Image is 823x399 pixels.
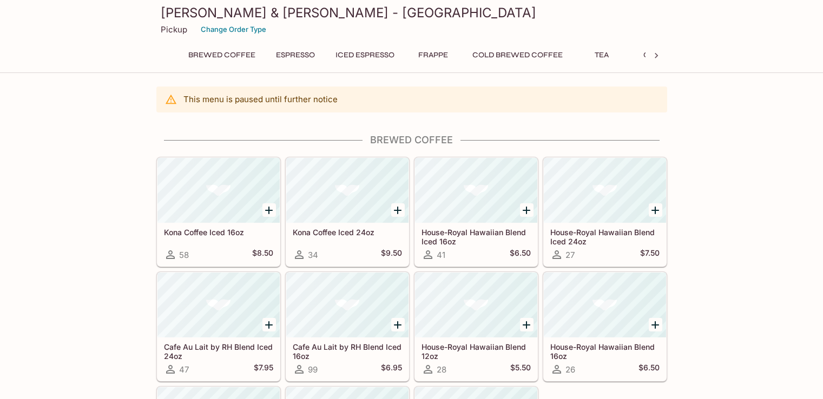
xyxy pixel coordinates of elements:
[550,342,660,360] h5: House-Royal Hawaiian Blend 16oz
[183,94,338,104] p: This menu is paused until further notice
[286,272,409,337] div: Cafe Au Lait by RH Blend Iced 16oz
[544,158,666,223] div: House-Royal Hawaiian Blend Iced 24oz
[164,228,273,237] h5: Kona Coffee Iced 16oz
[330,48,400,63] button: Iced Espresso
[161,24,187,35] p: Pickup
[157,158,280,223] div: Kona Coffee Iced 16oz
[293,342,402,360] h5: Cafe Au Lait by RH Blend Iced 16oz
[262,203,276,217] button: Add Kona Coffee Iced 16oz
[381,363,402,376] h5: $6.95
[391,318,405,331] button: Add Cafe Au Lait by RH Blend Iced 16oz
[164,342,273,360] h5: Cafe Au Lait by RH Blend Iced 24oz
[156,134,667,146] h4: Brewed Coffee
[520,203,534,217] button: Add House-Royal Hawaiian Blend Iced 16oz
[179,250,189,260] span: 58
[510,248,531,261] h5: $6.50
[415,158,537,223] div: House-Royal Hawaiian Blend Iced 16oz
[414,157,538,267] a: House-Royal Hawaiian Blend Iced 16oz41$6.50
[520,318,534,331] button: Add House-Royal Hawaiian Blend 12oz
[270,48,321,63] button: Espresso
[381,248,402,261] h5: $9.50
[157,272,280,337] div: Cafe Au Lait by RH Blend Iced 24oz
[466,48,569,63] button: Cold Brewed Coffee
[437,250,445,260] span: 41
[157,157,280,267] a: Kona Coffee Iced 16oz58$8.50
[308,364,318,375] span: 99
[293,228,402,237] h5: Kona Coffee Iced 24oz
[649,318,662,331] button: Add House-Royal Hawaiian Blend 16oz
[543,157,667,267] a: House-Royal Hawaiian Blend Iced 24oz27$7.50
[157,272,280,381] a: Cafe Au Lait by RH Blend Iced 24oz47$7.95
[415,272,537,337] div: House-Royal Hawaiian Blend 12oz
[161,4,663,21] h3: [PERSON_NAME] & [PERSON_NAME] - [GEOGRAPHIC_DATA]
[308,250,318,260] span: 34
[649,203,662,217] button: Add House-Royal Hawaiian Blend Iced 24oz
[409,48,458,63] button: Frappe
[414,272,538,381] a: House-Royal Hawaiian Blend 12oz28$5.50
[510,363,531,376] h5: $5.50
[422,342,531,360] h5: House-Royal Hawaiian Blend 12oz
[422,228,531,245] h5: House-Royal Hawaiian Blend Iced 16oz
[437,364,446,375] span: 28
[635,48,683,63] button: Others
[543,272,667,381] a: House-Royal Hawaiian Blend 16oz26$6.50
[252,248,273,261] h5: $8.50
[640,248,660,261] h5: $7.50
[638,363,660,376] h5: $6.50
[550,228,660,245] h5: House-Royal Hawaiian Blend Iced 24oz
[565,364,575,375] span: 26
[196,21,271,38] button: Change Order Type
[182,48,261,63] button: Brewed Coffee
[179,364,189,375] span: 47
[254,363,273,376] h5: $7.95
[391,203,405,217] button: Add Kona Coffee Iced 24oz
[262,318,276,331] button: Add Cafe Au Lait by RH Blend Iced 24oz
[565,250,575,260] span: 27
[577,48,626,63] button: Tea
[544,272,666,337] div: House-Royal Hawaiian Blend 16oz
[286,157,409,267] a: Kona Coffee Iced 24oz34$9.50
[286,272,409,381] a: Cafe Au Lait by RH Blend Iced 16oz99$6.95
[286,158,409,223] div: Kona Coffee Iced 24oz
